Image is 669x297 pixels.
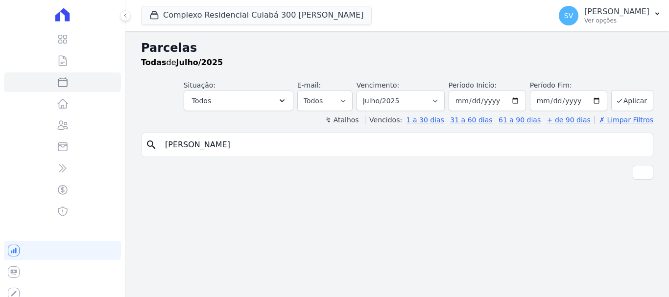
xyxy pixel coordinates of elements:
[297,81,321,89] label: E-mail:
[584,17,649,24] p: Ver opções
[192,95,211,107] span: Todos
[530,80,607,91] label: Período Fim:
[406,116,444,124] a: 1 a 30 dias
[551,2,669,29] button: SV [PERSON_NAME] Ver opções
[564,12,573,19] span: SV
[184,81,215,89] label: Situação:
[176,58,223,67] strong: Julho/2025
[595,116,653,124] a: ✗ Limpar Filtros
[547,116,591,124] a: + de 90 dias
[584,7,649,17] p: [PERSON_NAME]
[184,91,293,111] button: Todos
[141,58,167,67] strong: Todas
[159,135,649,155] input: Buscar por nome do lote ou do cliente
[611,90,653,111] button: Aplicar
[499,116,541,124] a: 61 a 90 dias
[141,6,372,24] button: Complexo Residencial Cuiabá 300 [PERSON_NAME]
[145,139,157,151] i: search
[365,116,402,124] label: Vencidos:
[450,116,492,124] a: 31 a 60 dias
[449,81,497,89] label: Período Inicío:
[357,81,399,89] label: Vencimento:
[141,39,653,57] h2: Parcelas
[325,116,358,124] label: ↯ Atalhos
[141,57,223,69] p: de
